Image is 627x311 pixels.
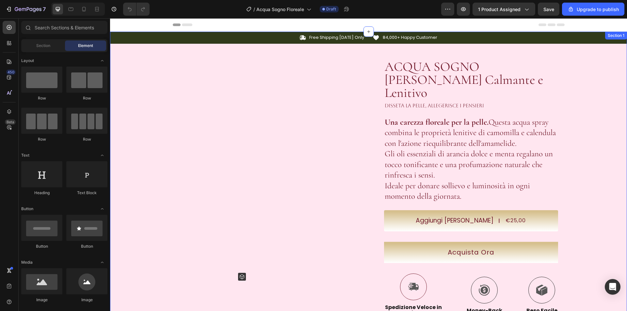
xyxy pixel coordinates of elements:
[36,43,50,49] span: Section
[66,95,107,101] div: Row
[395,198,416,207] div: €25,00
[97,257,107,268] span: Toggle open
[473,3,535,16] button: 1 product assigned
[5,119,16,125] div: Beta
[568,6,619,13] div: Upgrade to publish
[253,6,255,13] span: /
[66,243,107,249] div: Button
[543,7,554,12] span: Save
[538,3,559,16] button: Save
[478,6,521,13] span: 1 product assigned
[21,259,33,265] span: Media
[123,3,150,16] div: Undo/Redo
[274,41,448,82] h1: ACQUA SOGNO [PERSON_NAME] Calmante e Lenitivo
[326,6,336,12] span: Draft
[21,297,62,303] div: Image
[275,84,447,91] p: disseta la pelle, allegerisce i pensieri
[66,190,107,196] div: Text Block
[21,243,62,249] div: Button
[21,206,33,212] span: Button
[66,297,107,303] div: Image
[496,14,516,20] div: Section 1
[110,18,627,311] iframe: Design area
[21,95,62,101] div: Row
[274,192,448,213] button: Aggiungi Al Carrello
[306,198,383,207] div: Aggiungi [PERSON_NAME]
[562,3,624,16] button: Upgrade to publish
[338,229,384,239] p: Acquista Ora
[275,99,447,183] p: Questa acqua spray combina le proprietà lenitive di camomilla e calendula con l'azione riequilibr...
[357,289,392,296] p: Money-Back
[21,136,62,142] div: Row
[97,204,107,214] span: Toggle open
[21,58,34,64] span: Layout
[605,279,620,295] div: Open Intercom Messenger
[275,99,378,109] strong: Una carezza floreale per la pelle.
[66,136,107,142] div: Row
[21,190,62,196] div: Heading
[97,55,107,66] span: Toggle open
[21,152,29,158] span: Text
[6,70,16,75] div: 450
[43,5,46,13] p: 7
[256,6,304,13] span: Acqua Sogno Floreale
[21,21,107,34] input: Search Sections & Elements
[275,286,332,300] p: Spedizione Veloce in 24/48h
[274,224,448,245] button: <p>Acquista Ora</p>
[78,43,93,49] span: Element
[3,3,49,16] button: 7
[416,289,447,296] p: Reso Facile
[97,150,107,161] span: Toggle open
